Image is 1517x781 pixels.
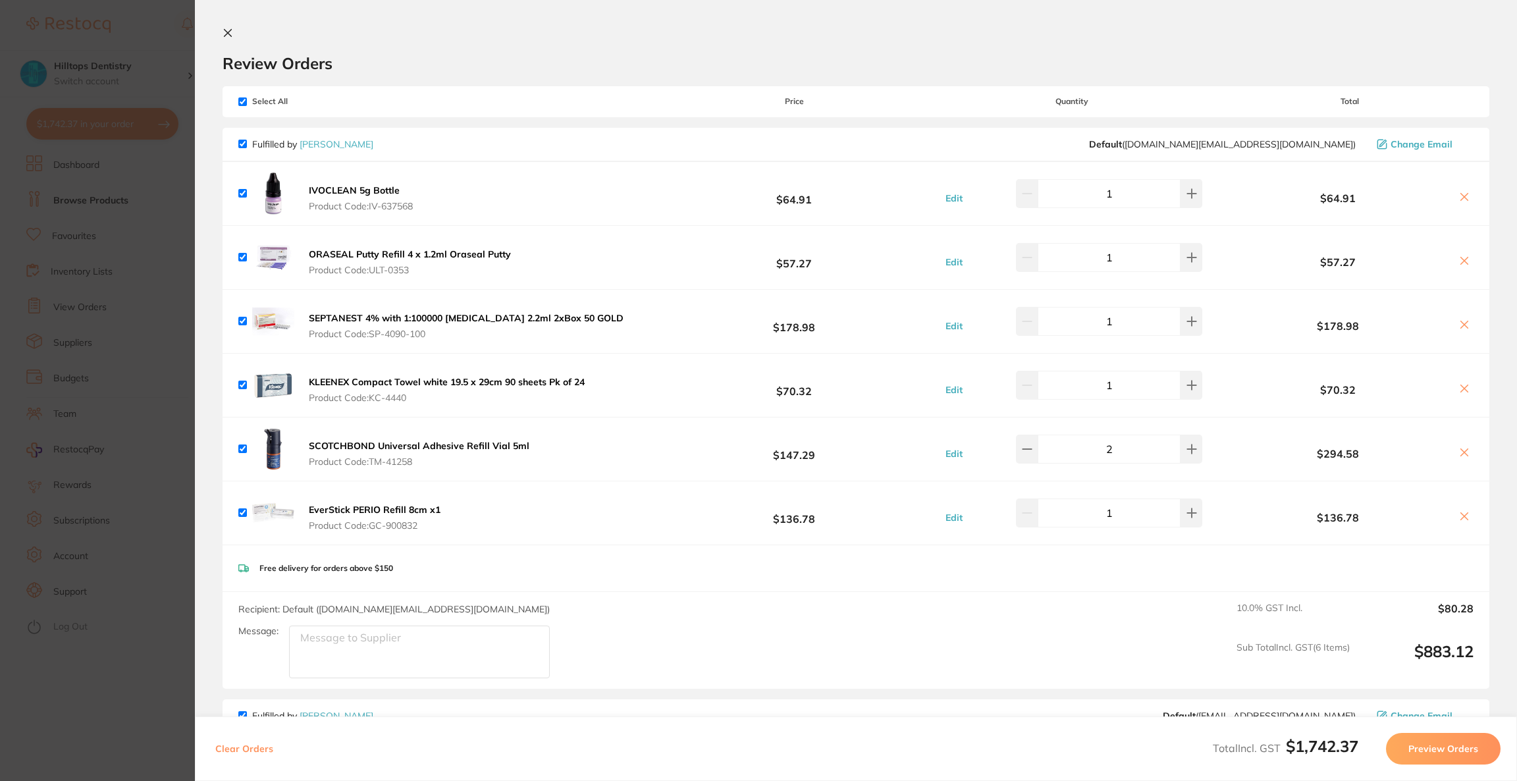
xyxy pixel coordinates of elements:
img: dmFqdDl0Mg [252,428,294,470]
button: ORASEAL Putty Refill 4 x 1.2ml Oraseal Putty Product Code:ULT-0353 [305,248,515,276]
img: azZjMDg2aw [252,492,294,534]
a: [PERSON_NAME] [300,138,373,150]
button: Change Email [1373,138,1474,150]
button: KLEENEX Compact Towel white 19.5 x 29cm 90 sheets Pk of 24 Product Code:KC-4440 [305,376,589,404]
b: $147.29 [671,437,918,461]
button: Edit [942,448,967,460]
b: $178.98 [671,309,918,333]
b: $294.58 [1227,448,1450,460]
button: SCOTCHBOND Universal Adhesive Refill Vial 5ml Product Code:TM-41258 [305,440,533,468]
span: Product Code: TM-41258 [309,456,529,467]
span: Product Code: IV-637568 [309,201,413,211]
b: Default [1089,138,1122,150]
img: eWlwZHY1Yg [252,173,294,215]
a: [PERSON_NAME] [300,710,373,722]
button: Edit [942,512,967,524]
button: Edit [942,192,967,204]
b: $64.91 [671,181,918,205]
span: Price [671,97,918,106]
button: Clear Orders [211,733,277,765]
b: SEPTANEST 4% with 1:100000 [MEDICAL_DATA] 2.2ml 2xBox 50 GOLD [309,312,624,324]
button: Edit [942,384,967,396]
span: Total Incl. GST [1213,741,1358,755]
button: Preview Orders [1386,733,1501,765]
span: customer.care@henryschein.com.au [1089,139,1356,149]
span: Sub Total Incl. GST ( 6 Items) [1237,642,1350,678]
button: EverStick PERIO Refill 8cm x1 Product Code:GC-900832 [305,504,444,531]
b: EverStick PERIO Refill 8cm x1 [309,504,440,516]
button: IVOCLEAN 5g Bottle Product Code:IV-637568 [305,184,417,212]
b: $178.98 [1227,320,1450,332]
span: save@adamdental.com.au [1163,711,1356,721]
span: Quantity [918,97,1227,106]
b: ORASEAL Putty Refill 4 x 1.2ml Oraseal Putty [309,248,511,260]
p: Fulfilled by [252,711,373,721]
span: Total [1227,97,1474,106]
b: IVOCLEAN 5g Bottle [309,184,400,196]
p: Free delivery for orders above $150 [259,564,393,573]
b: $70.32 [1227,384,1450,396]
output: $883.12 [1360,642,1474,678]
button: Change Email [1373,710,1474,722]
button: Edit [942,320,967,332]
span: Product Code: KC-4440 [309,392,585,403]
span: Change Email [1391,711,1452,721]
button: Edit [942,256,967,268]
button: SEPTANEST 4% with 1:100000 [MEDICAL_DATA] 2.2ml 2xBox 50 GOLD Product Code:SP-4090-100 [305,312,627,340]
span: Product Code: GC-900832 [309,520,440,531]
span: Product Code: SP-4090-100 [309,329,624,339]
b: $136.78 [671,500,918,525]
span: Change Email [1391,139,1452,149]
span: Select All [238,97,370,106]
b: $1,742.37 [1286,736,1358,756]
output: $80.28 [1360,603,1474,632]
b: Default [1163,710,1196,722]
h2: Review Orders [223,53,1489,73]
b: $57.27 [1227,256,1450,268]
b: $57.27 [671,245,918,269]
b: $70.32 [671,373,918,397]
b: $64.91 [1227,192,1450,204]
label: Message: [238,626,279,637]
b: SCOTCHBOND Universal Adhesive Refill Vial 5ml [309,440,529,452]
img: cmU1a3dldg [252,364,294,406]
b: $136.78 [1227,512,1450,524]
b: KLEENEX Compact Towel white 19.5 x 29cm 90 sheets Pk of 24 [309,376,585,388]
span: Product Code: ULT-0353 [309,265,511,275]
img: NWJ4dWJjNw [252,236,294,279]
img: OXZuenVnZQ [252,300,294,342]
span: 10.0 % GST Incl. [1237,603,1350,632]
p: Fulfilled by [252,139,373,149]
span: Recipient: Default ( [DOMAIN_NAME][EMAIL_ADDRESS][DOMAIN_NAME] ) [238,603,550,615]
